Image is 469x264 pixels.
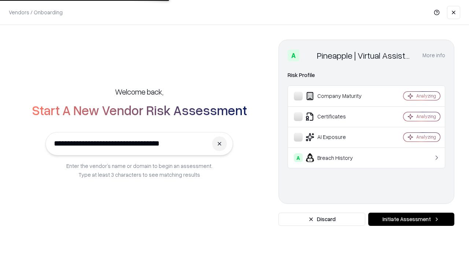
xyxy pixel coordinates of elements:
[317,49,414,61] div: Pineapple | Virtual Assistant Agency
[278,213,365,226] button: Discard
[302,49,314,61] img: Pineapple | Virtual Assistant Agency
[66,161,213,179] p: Enter the vendor’s name or domain to begin an assessment. Type at least 3 characters to see match...
[294,153,381,162] div: Breach History
[294,153,303,162] div: A
[9,8,63,16] p: Vendors / Onboarding
[422,49,445,62] button: More info
[416,113,436,120] div: Analyzing
[294,112,381,121] div: Certificates
[288,49,299,61] div: A
[416,93,436,99] div: Analyzing
[32,103,247,117] h2: Start A New Vendor Risk Assessment
[288,71,445,80] div: Risk Profile
[115,87,163,97] h5: Welcome back,
[368,213,454,226] button: Initiate Assessment
[294,92,381,100] div: Company Maturity
[294,133,381,142] div: AI Exposure
[416,134,436,140] div: Analyzing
